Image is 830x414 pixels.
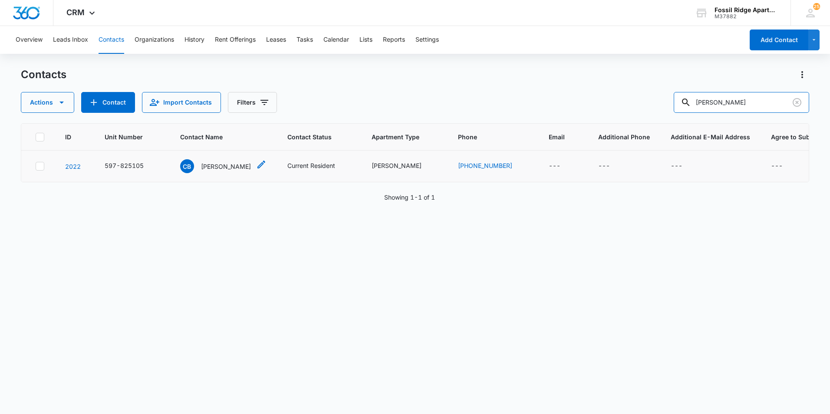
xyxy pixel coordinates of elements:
[549,132,565,141] span: Email
[21,68,66,81] h1: Contacts
[21,92,74,113] button: Actions
[549,161,576,171] div: Email - - Select to Edit Field
[674,92,809,113] input: Search Contacts
[671,132,750,141] span: Additional E-Mail Address
[287,161,335,170] div: Current Resident
[16,26,43,54] button: Overview
[65,132,71,141] span: ID
[105,161,144,170] div: 597-825105
[142,92,221,113] button: Import Contacts
[99,26,124,54] button: Contacts
[180,159,194,173] span: CB
[383,26,405,54] button: Reports
[598,161,626,171] div: Additional Phone - - Select to Edit Field
[323,26,349,54] button: Calendar
[598,161,610,171] div: ---
[598,132,650,141] span: Additional Phone
[384,193,435,202] p: Showing 1-1 of 1
[458,132,515,141] span: Phone
[53,26,88,54] button: Leads Inbox
[771,132,829,141] span: Agree to Subscribe
[184,26,204,54] button: History
[266,26,286,54] button: Leases
[458,161,512,170] a: [PHONE_NUMBER]
[771,161,798,171] div: Agree to Subscribe - - Select to Edit Field
[790,95,804,109] button: Clear
[715,13,778,20] div: account id
[795,68,809,82] button: Actions
[372,161,422,170] div: [PERSON_NAME]
[105,161,159,171] div: Unit Number - 597-825105 - Select to Edit Field
[180,132,254,141] span: Contact Name
[180,159,267,173] div: Contact Name - Christy Bradshaw - Select to Edit Field
[671,161,682,171] div: ---
[66,8,85,17] span: CRM
[287,161,351,171] div: Contact Status - Current Resident - Select to Edit Field
[296,26,313,54] button: Tasks
[813,3,820,10] span: 25
[105,132,159,141] span: Unit Number
[135,26,174,54] button: Organizations
[372,161,437,171] div: Apartment Type - Vail ADA - Select to Edit Field
[65,163,81,170] a: Navigate to contact details page for Christy Bradshaw
[671,161,698,171] div: Additional E-Mail Address - - Select to Edit Field
[287,132,338,141] span: Contact Status
[771,161,783,171] div: ---
[372,132,437,141] span: Apartment Type
[81,92,135,113] button: Add Contact
[415,26,439,54] button: Settings
[201,162,251,171] p: [PERSON_NAME]
[813,3,820,10] div: notifications count
[750,30,808,50] button: Add Contact
[359,26,372,54] button: Lists
[715,7,778,13] div: account name
[549,161,560,171] div: ---
[458,161,528,171] div: Phone - (970) 214-2607 - Select to Edit Field
[228,92,277,113] button: Filters
[215,26,256,54] button: Rent Offerings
